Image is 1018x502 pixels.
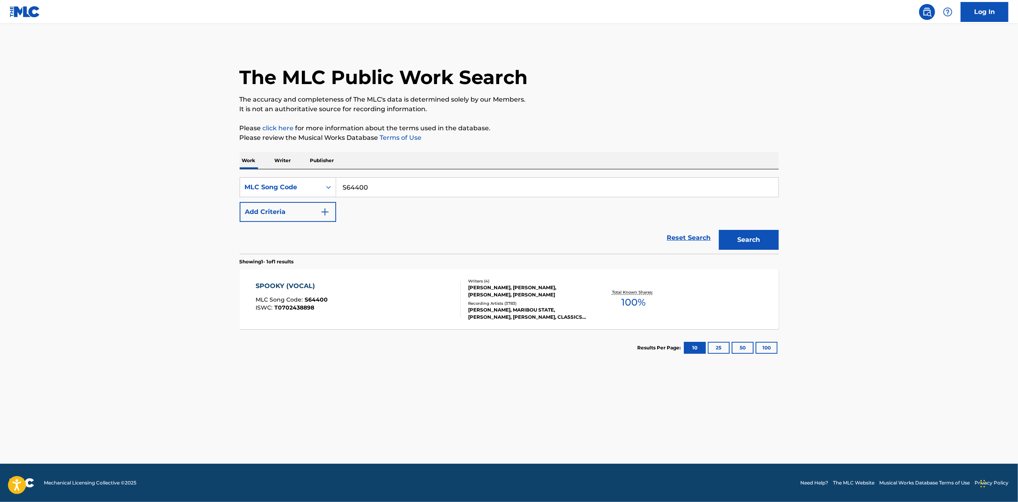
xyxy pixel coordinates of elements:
p: Publisher [308,152,337,169]
span: Mechanical Licensing Collective © 2025 [44,479,136,486]
div: Writers ( 4 ) [468,278,589,284]
p: Please for more information about the terms used in the database. [240,124,779,133]
p: Writer [272,152,293,169]
p: Results Per Page: [638,344,683,351]
div: Help [940,4,956,20]
p: The accuracy and completeness of The MLC's data is determined solely by our Members. [240,95,779,104]
a: Public Search [919,4,935,20]
button: 10 [684,342,706,354]
span: MLC Song Code : [256,296,305,303]
img: search [922,7,932,17]
div: SPOOKY (VOCAL) [256,281,328,291]
div: Recording Artists ( 3783 ) [468,300,589,306]
button: Search [719,230,779,250]
p: It is not an authoritative source for recording information. [240,104,779,114]
a: Need Help? [800,479,828,486]
button: 100 [756,342,778,354]
form: Search Form [240,177,779,254]
img: logo [10,478,34,488]
div: MLC Song Code [245,182,317,192]
h1: The MLC Public Work Search [240,65,528,89]
a: Privacy Policy [975,479,1008,486]
img: MLC Logo [10,6,40,18]
span: T0702438898 [274,304,314,311]
p: Showing 1 - 1 of 1 results [240,258,294,265]
button: Add Criteria [240,202,336,222]
p: Please review the Musical Works Database [240,133,779,143]
a: Musical Works Database Terms of Use [879,479,970,486]
span: ISWC : [256,304,274,311]
button: 25 [708,342,730,354]
a: The MLC Website [833,479,874,486]
div: [PERSON_NAME], MARIBOU STATE,[PERSON_NAME], [PERSON_NAME], CLASSICS IV, ATLANTA RHYTHM SECTION [468,306,589,321]
div: [PERSON_NAME], [PERSON_NAME], [PERSON_NAME], [PERSON_NAME] [468,284,589,298]
a: Reset Search [663,229,715,247]
a: SPOOKY (VOCAL)MLC Song Code:S64400ISWC:T0702438898Writers (4)[PERSON_NAME], [PERSON_NAME], [PERSO... [240,269,779,329]
div: Drag [981,472,985,496]
img: help [943,7,953,17]
a: click here [263,124,294,132]
img: 9d2ae6d4665cec9f34b9.svg [320,207,330,217]
iframe: Chat Widget [978,464,1018,502]
button: 50 [732,342,754,354]
p: Work [240,152,258,169]
a: Terms of Use [378,134,422,141]
p: Total Known Shares: [612,289,655,295]
a: Log In [961,2,1008,22]
span: 100 % [621,295,646,310]
span: S64400 [305,296,328,303]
